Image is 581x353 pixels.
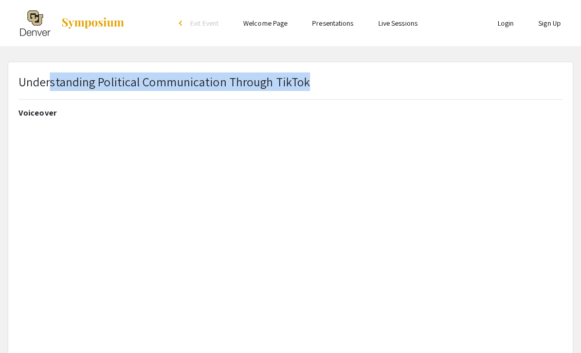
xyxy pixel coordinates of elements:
a: Sign Up [538,18,561,28]
a: Presentations [312,18,353,28]
a: Live Sessions [378,18,417,28]
p: Understanding Political Communication Through TikTok [19,72,310,91]
a: Login [498,18,514,28]
div: arrow_back_ios [179,20,185,26]
h2: Voiceover [19,108,562,118]
img: The 2025 Research and Creative Activities Symposium (RaCAS) [20,10,50,36]
iframe: Chat [8,307,44,345]
a: The 2025 Research and Creative Activities Symposium (RaCAS) [8,10,125,36]
img: Symposium by ForagerOne [61,17,125,29]
a: Welcome Page [243,18,287,28]
span: Exit Event [190,18,219,28]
